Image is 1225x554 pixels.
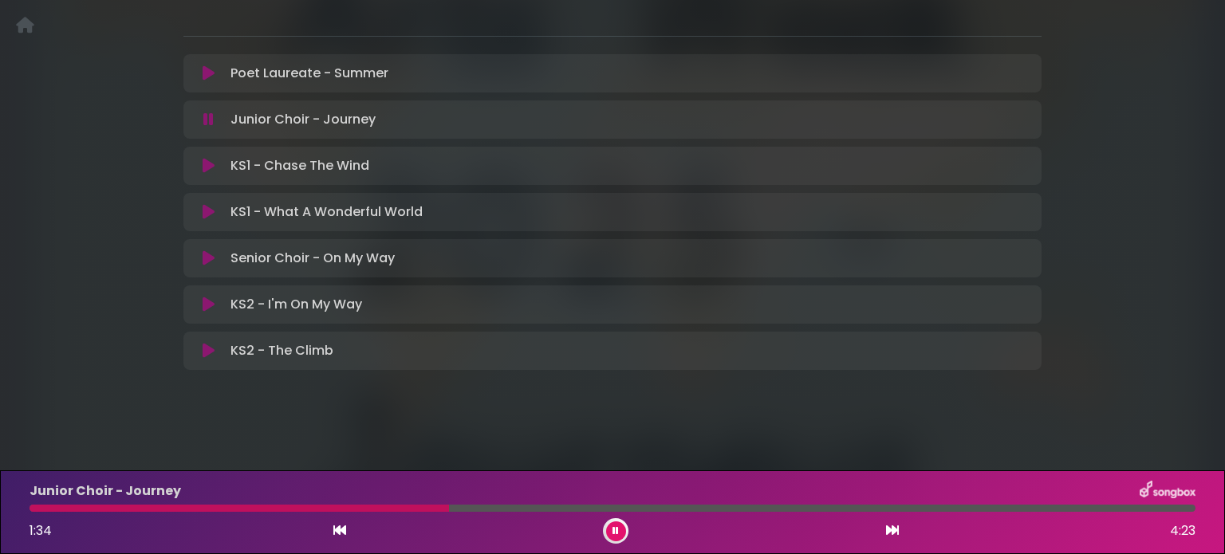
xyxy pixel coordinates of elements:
p: KS2 - The Climb [230,341,333,360]
p: Poet Laureate - Summer [230,64,388,83]
p: Senior Choir - On My Way [230,249,395,268]
p: KS1 - What A Wonderful World [230,202,423,222]
p: KS1 - Chase The Wind [230,156,369,175]
p: KS2 - I'm On My Way [230,295,362,314]
p: Junior Choir - Journey [230,110,376,129]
